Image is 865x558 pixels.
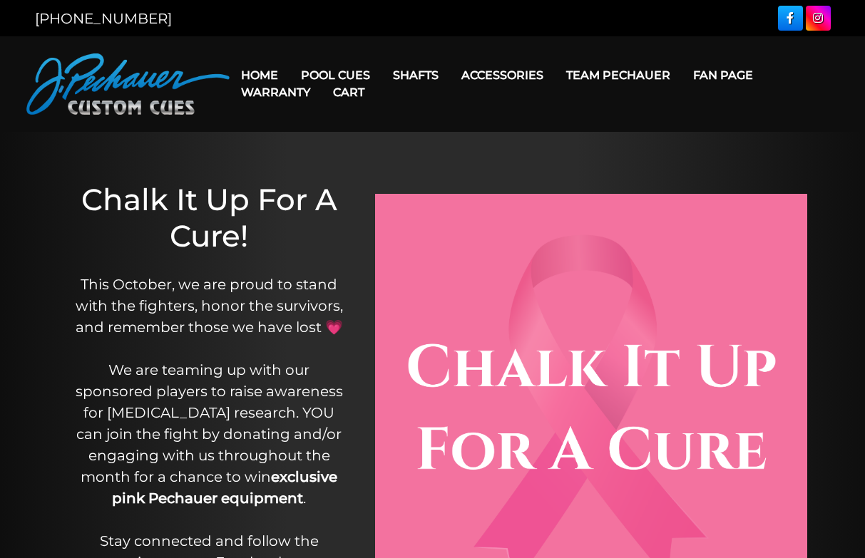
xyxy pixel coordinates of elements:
[382,57,450,93] a: Shafts
[230,57,290,93] a: Home
[450,57,555,93] a: Accessories
[72,182,347,254] h1: Chalk It Up For A Cure!
[290,57,382,93] a: Pool Cues
[35,10,172,27] a: [PHONE_NUMBER]
[26,53,230,115] img: Pechauer Custom Cues
[555,57,682,93] a: Team Pechauer
[322,74,376,110] a: Cart
[682,57,764,93] a: Fan Page
[230,74,322,110] a: Warranty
